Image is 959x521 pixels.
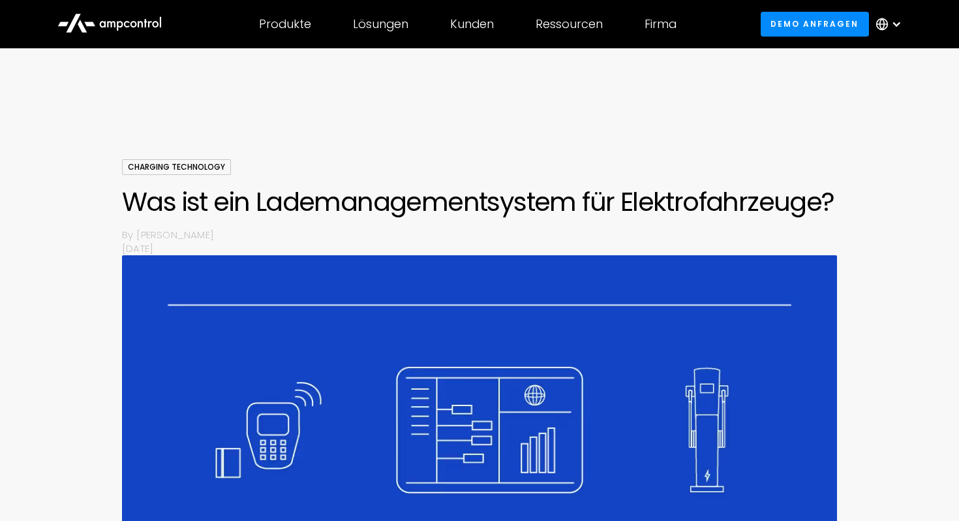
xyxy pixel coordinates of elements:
div: Produkte [259,17,311,31]
div: Lösungen [353,17,408,31]
div: Firma [645,17,677,31]
div: Kunden [450,17,494,31]
div: Ressourcen [536,17,603,31]
div: Charging Technology [122,159,231,175]
p: By [122,228,136,242]
p: [DATE] [122,242,837,255]
a: Demo anfragen [761,12,869,36]
h1: Was ist ein Lademanagementsystem für Elektrofahrzeuge? [122,186,837,217]
p: [PERSON_NAME] [136,228,837,242]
